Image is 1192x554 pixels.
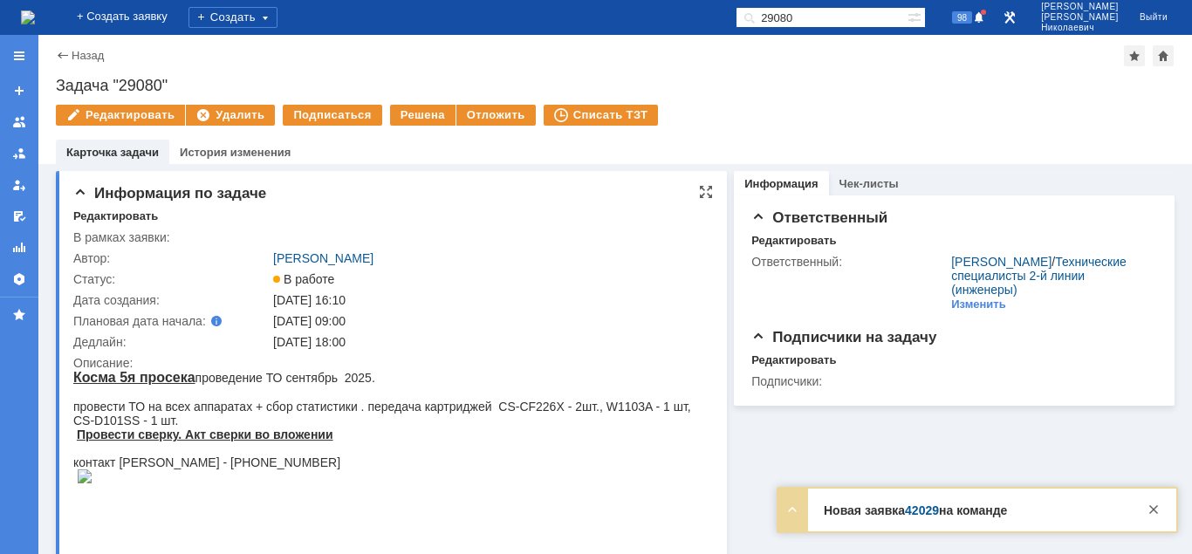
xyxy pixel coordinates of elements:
[751,255,948,269] div: Ответственный:
[1153,45,1174,66] div: Сделать домашней страницей
[5,265,33,293] a: Настройки
[73,314,249,328] div: Плановая дата начала:
[782,499,803,520] div: Развернуть
[1143,499,1164,520] div: Закрыть
[5,202,33,230] a: Мои согласования
[908,8,925,24] span: Расширенный поиск
[5,77,33,105] a: Создать заявку
[73,209,158,223] div: Редактировать
[73,251,270,265] div: Автор:
[273,293,703,307] div: [DATE] 16:10
[73,335,270,349] div: Дедлайн:
[72,49,104,62] a: Назад
[699,185,713,199] div: На всю страницу
[5,234,33,262] a: Отчеты
[73,293,270,307] div: Дата создания:
[951,255,1149,297] div: /
[73,272,270,286] div: Статус:
[66,146,159,159] a: Карточка задачи
[952,11,972,24] span: 98
[5,171,33,199] a: Мои заявки
[3,99,19,113] img: download
[1124,45,1145,66] div: Добавить в избранное
[273,272,334,286] span: В работе
[1041,12,1119,23] span: [PERSON_NAME]
[839,177,899,190] a: Чек-листы
[21,10,35,24] a: Перейти на домашнюю страницу
[5,108,33,136] a: Заявки на командах
[751,329,936,345] span: Подписчики на задачу
[180,146,291,159] a: История изменения
[21,10,35,24] img: logo
[56,77,1175,94] div: Задача "29080"
[273,314,703,328] div: [DATE] 09:00
[951,255,1052,269] a: [PERSON_NAME]
[751,374,948,388] div: Подписчики:
[273,251,373,265] a: [PERSON_NAME]
[1041,2,1119,12] span: [PERSON_NAME]
[73,185,266,202] span: Информация по задаче
[751,234,836,248] div: Редактировать
[951,255,1127,297] a: Технические специалисты 2-й линии (инженеры)
[73,230,270,244] div: В рамках заявки:
[751,353,836,367] div: Редактировать
[273,335,703,349] div: [DATE] 18:00
[951,298,1006,311] div: Изменить
[73,356,707,370] div: Описание:
[5,140,33,168] a: Заявки в моей ответственности
[824,503,1007,517] strong: Новая заявка на команде
[751,209,887,226] span: Ответственный
[188,7,277,28] div: Создать
[999,7,1020,28] a: Перейти в интерфейс администратора
[3,58,260,72] u: Провести сверку. Акт сверки во вложении
[744,177,818,190] a: Информация
[905,503,939,517] a: 42029
[1041,23,1119,33] span: Николаевич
